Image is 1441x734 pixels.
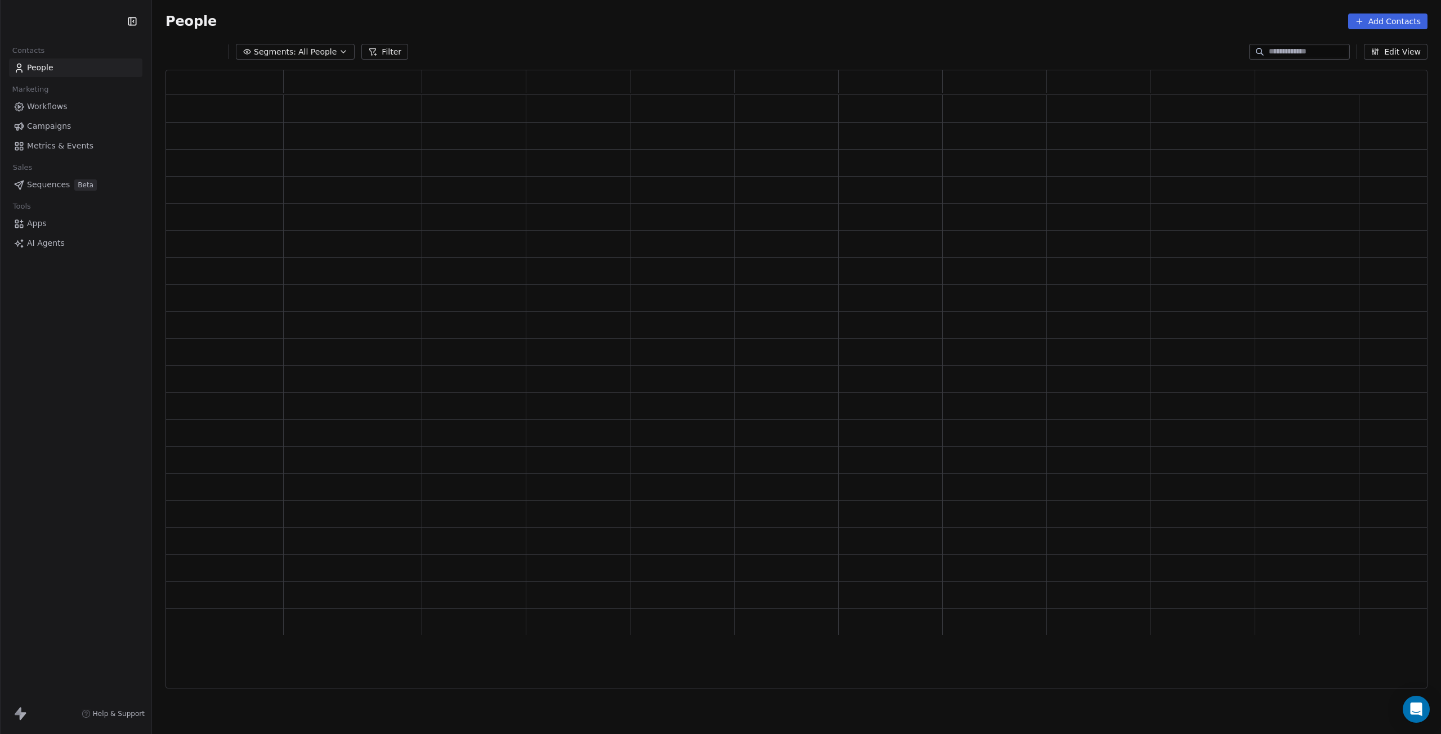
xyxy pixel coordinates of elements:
[361,44,408,60] button: Filter
[27,62,53,74] span: People
[9,175,142,194] a: SequencesBeta
[8,159,37,176] span: Sales
[9,214,142,233] a: Apps
[1403,696,1430,723] div: Open Intercom Messenger
[254,46,296,58] span: Segments:
[27,179,70,191] span: Sequences
[9,234,142,253] a: AI Agents
[93,709,145,718] span: Help & Support
[9,117,142,136] a: Campaigns
[9,97,142,116] a: Workflows
[74,179,97,191] span: Beta
[9,58,142,77] a: People
[82,709,145,718] a: Help & Support
[166,95,1428,689] div: grid
[9,137,142,155] a: Metrics & Events
[298,46,337,58] span: All People
[27,140,93,152] span: Metrics & Events
[8,198,35,215] span: Tools
[27,237,65,249] span: AI Agents
[27,101,68,112] span: Workflows
[1364,44,1427,60] button: Edit View
[7,42,50,59] span: Contacts
[165,13,217,30] span: People
[1348,13,1427,29] button: Add Contacts
[7,81,53,98] span: Marketing
[27,218,47,229] span: Apps
[27,120,71,132] span: Campaigns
